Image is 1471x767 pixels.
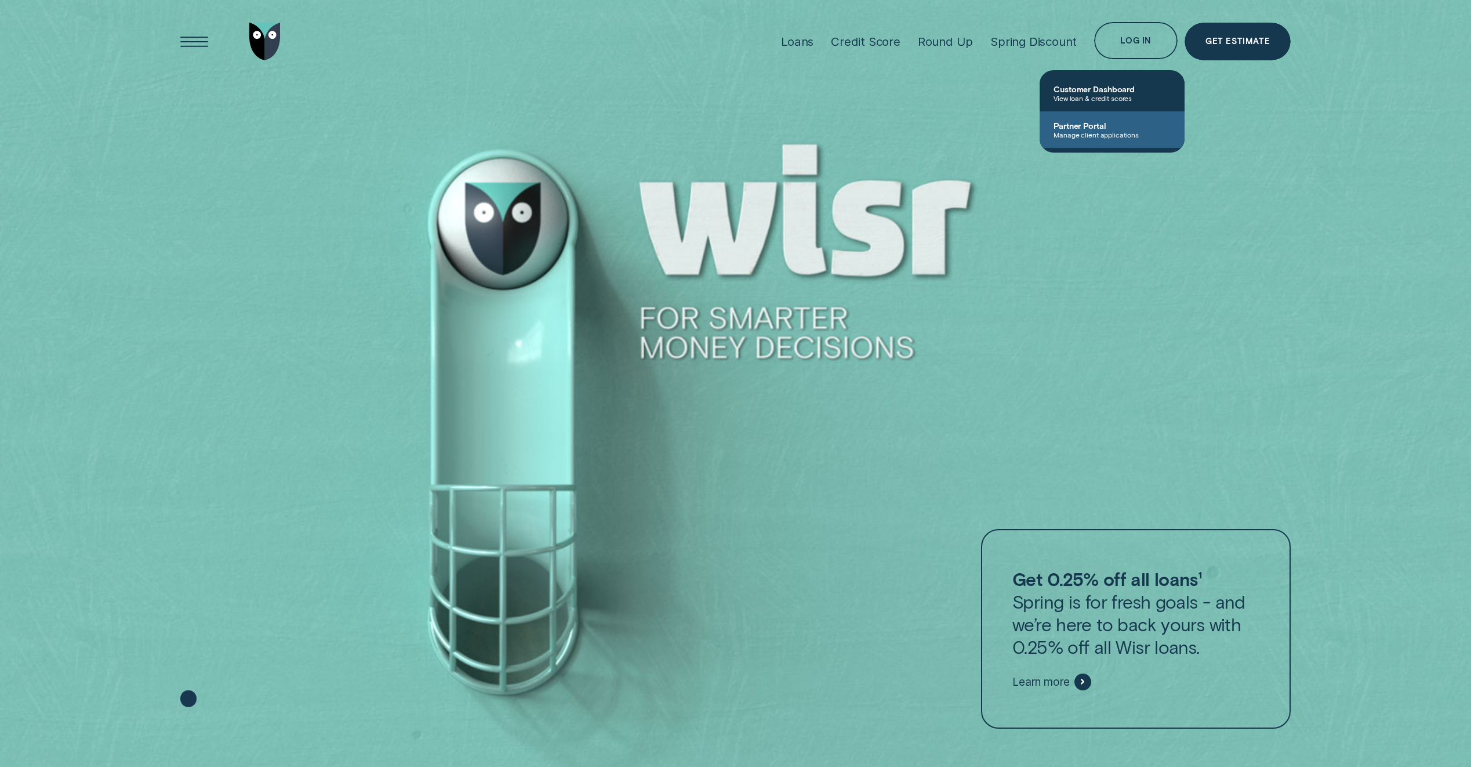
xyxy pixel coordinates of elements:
div: Round Up [918,34,973,49]
a: Customer DashboardView loan & credit scores [1040,75,1185,111]
span: Partner Portal [1054,121,1171,131]
a: Get Estimate [1185,23,1291,60]
span: Customer Dashboard [1054,84,1171,94]
a: Partner PortalManage client applications [1040,111,1185,148]
span: Learn more [1012,675,1070,689]
div: Loans [781,34,813,49]
button: Log in [1094,22,1178,60]
span: View loan & credit scores [1054,94,1171,102]
p: Spring is for fresh goals - and we’re here to back yours with 0.25% off all Wisr loans. [1012,567,1259,658]
img: Wisr [249,23,281,60]
span: Manage client applications [1054,131,1171,139]
a: Get 0.25% off all loans¹Spring is for fresh goals - and we’re here to back yours with 0.25% off a... [981,529,1291,728]
strong: Get 0.25% off all loans¹ [1012,568,1202,589]
div: Spring Discount [990,34,1077,49]
div: Credit Score [831,34,900,49]
button: Open Menu [176,23,213,60]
